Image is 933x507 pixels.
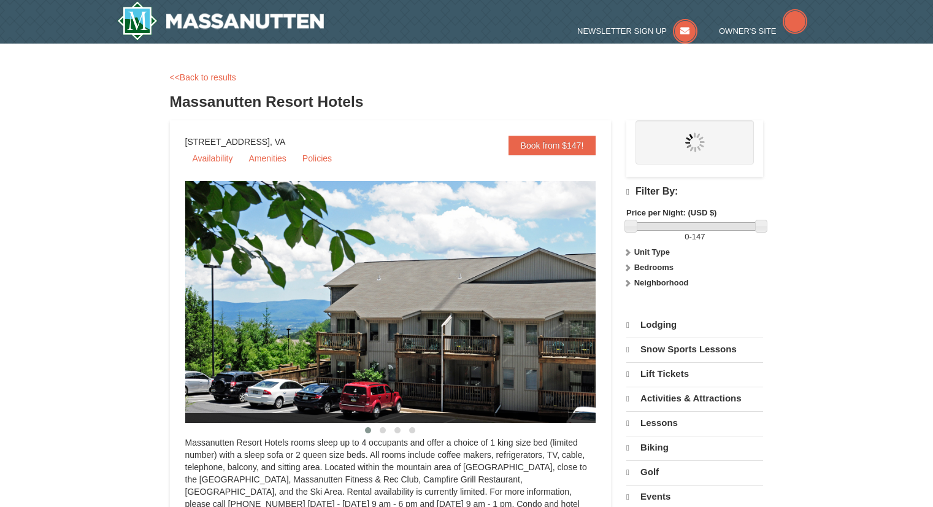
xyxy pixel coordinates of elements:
a: Lift Tickets [626,362,763,385]
strong: Neighborhood [634,278,689,287]
img: Massanutten Resort Logo [117,1,324,41]
img: 19219026-1-e3b4ac8e.jpg [185,181,627,423]
img: wait.gif [685,133,705,152]
a: Biking [626,436,763,459]
a: Amenities [241,149,293,168]
strong: Unit Type [634,247,670,257]
strong: Price per Night: (USD $) [626,208,716,217]
span: Owner's Site [719,26,777,36]
a: Activities & Attractions [626,387,763,410]
a: Lessons [626,411,763,435]
h4: Filter By: [626,186,763,198]
a: Book from $147! [509,136,596,155]
strong: Bedrooms [634,263,674,272]
a: Massanutten Resort [117,1,324,41]
a: Owner's Site [719,26,807,36]
a: Availability [185,149,240,168]
span: Newsletter Sign Up [577,26,667,36]
span: 0 [685,232,689,241]
label: - [626,231,763,243]
span: 147 [692,232,705,241]
a: Newsletter Sign Up [577,26,697,36]
a: <<Back to results [170,72,236,82]
h3: Massanutten Resort Hotels [170,90,764,114]
a: Lodging [626,314,763,336]
a: Golf [626,460,763,484]
a: Policies [295,149,339,168]
a: Snow Sports Lessons [626,338,763,361]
